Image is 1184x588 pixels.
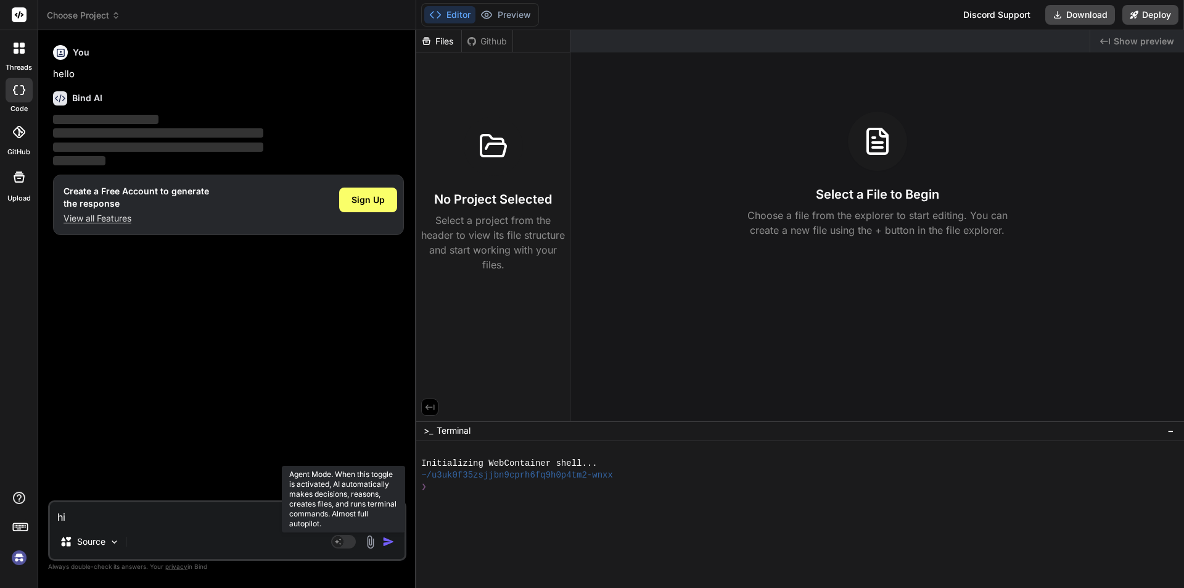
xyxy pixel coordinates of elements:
button: Editor [424,6,475,23]
h6: You [73,46,89,59]
span: ‌ [53,115,158,124]
h6: Bind AI [72,92,102,104]
div: Github [462,35,512,48]
img: Pick Models [109,537,120,547]
span: privacy [165,563,187,570]
label: GitHub [7,147,30,157]
p: Always double-check its answers. Your in Bind [48,561,406,573]
p: Source [77,536,105,548]
h3: Select a File to Begin [816,186,939,203]
button: Agent Mode. When this toggle is activated, AI automatically makes decisions, reasons, creates fil... [329,534,358,549]
span: ‌ [53,143,263,152]
span: >_ [424,424,433,437]
span: Choose Project [47,9,120,22]
img: signin [9,547,30,568]
button: Deploy [1122,5,1178,25]
h1: Create a Free Account to generate the response [64,185,209,210]
p: Choose a file from the explorer to start editing. You can create a new file using the + button in... [739,208,1016,238]
button: Preview [475,6,536,23]
textarea: hi [50,502,405,524]
span: ❯ [421,481,427,493]
button: − [1165,421,1177,441]
span: Sign Up [351,194,385,206]
span: ‌ [53,128,263,138]
img: attachment [363,535,377,549]
span: Terminal [437,424,471,437]
label: threads [6,62,32,73]
label: code [10,104,28,114]
span: ~/u3uk0f35zsjjbn9cprh6fq9h0p4tm2-wnxx [421,470,613,481]
span: Show preview [1114,35,1174,48]
img: icon [382,536,395,548]
p: View all Features [64,212,209,225]
p: Select a project from the header to view its file structure and start working with your files. [421,213,565,272]
div: Discord Support [956,5,1038,25]
button: Download [1045,5,1115,25]
div: Files [416,35,461,48]
span: ‌ [53,156,105,165]
label: Upload [7,193,31,204]
span: Initializing WebContainer shell... [421,458,598,470]
h3: No Project Selected [434,191,552,208]
span: − [1167,424,1174,437]
p: hello [53,67,404,81]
